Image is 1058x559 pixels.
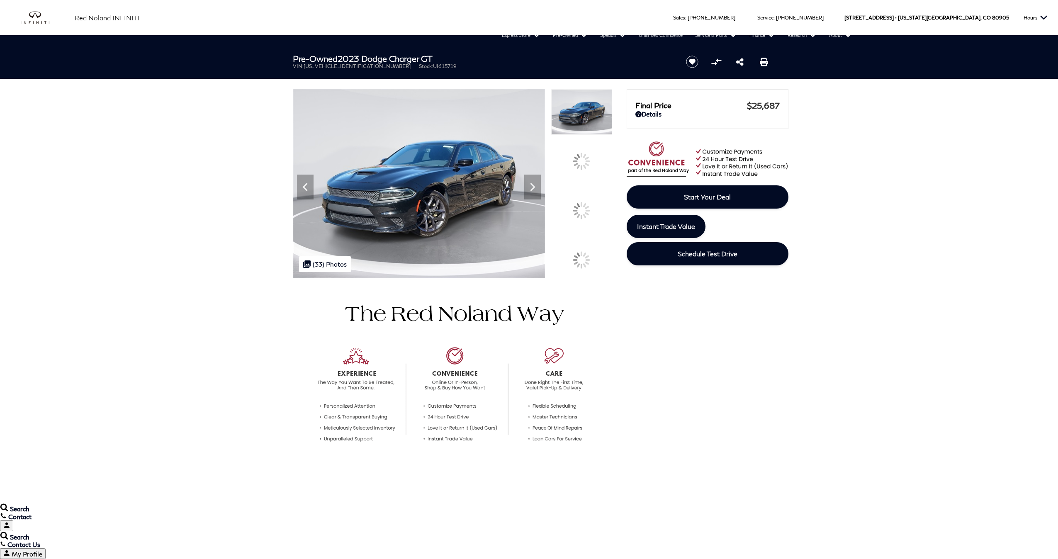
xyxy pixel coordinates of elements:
a: Start Your Deal [627,185,788,209]
button: Compare vehicle [710,56,722,68]
a: Print this Pre-Owned 2023 Dodge Charger GT [760,57,768,67]
span: : [773,15,775,21]
span: Contact [8,513,32,520]
img: Used 2023 Pitch Black Clearcoat Dodge GT image 1 [551,89,612,135]
a: [PHONE_NUMBER] [776,15,824,21]
a: Share this Pre-Owned 2023 Dodge Charger GT [736,57,744,67]
a: Specials [594,29,632,41]
span: UI615719 [433,63,457,69]
a: [PHONE_NUMBER] [688,15,735,21]
a: Details [635,110,780,118]
span: Red Noland INFINITI [75,14,140,22]
h1: 2023 Dodge Charger GT [293,54,672,63]
span: Instant Trade Value [637,222,695,230]
span: Search [10,505,29,513]
span: Start Your Deal [684,193,731,201]
a: About [823,29,858,41]
span: [US_VEHICLE_IDENTIFICATION_NUMBER] [304,63,411,69]
span: My Profile [12,550,42,558]
span: Final Price [635,101,747,110]
span: Search [10,533,29,541]
span: Contact Us [7,541,40,548]
span: : [685,15,686,21]
span: $25,687 [747,100,780,110]
a: Red Noland INFINITI [75,13,140,23]
a: infiniti [21,11,62,24]
img: Used 2023 Pitch Black Clearcoat Dodge GT image 1 [293,89,545,278]
a: Instant Trade Value [627,215,705,238]
span: Service [757,15,773,21]
a: Unlimited Confidence [632,29,689,41]
div: (33) Photos [299,256,351,272]
a: Service & Parts [689,29,743,41]
a: Final Price $25,687 [635,100,780,110]
a: Express Store [496,29,547,41]
a: Pre-Owned [547,29,594,41]
span: VIN: [293,63,304,69]
a: Schedule Test Drive [627,242,788,265]
a: Finance [743,29,781,41]
a: Research [781,29,823,41]
span: Sales [673,15,685,21]
button: Save vehicle [683,55,701,68]
img: INFINITI [21,11,62,24]
a: [STREET_ADDRESS] • [US_STATE][GEOGRAPHIC_DATA], CO 80905 [844,15,1009,21]
nav: Main Navigation [208,29,858,54]
span: Schedule Test Drive [678,250,737,258]
span: Stock: [419,63,433,69]
strong: Pre-Owned [293,53,338,63]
